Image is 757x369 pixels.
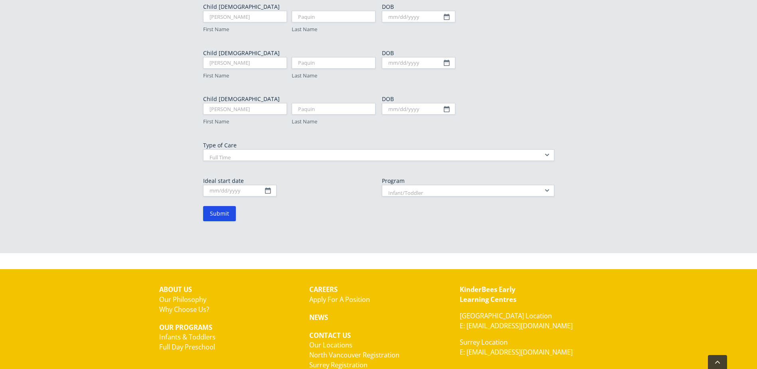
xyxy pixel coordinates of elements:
input: mm/dd/yyyy [382,11,455,22]
a: North Vancouver Registration [309,350,399,359]
label: First Name [203,26,287,33]
a: Why Choose Us? [159,305,209,314]
label: Last Name [292,26,376,33]
strong: KinderBees Early Learning Centres [460,285,516,304]
strong: ABOUT US [159,285,192,294]
label: DOB [382,49,554,57]
input: mm/dd/yyyy [203,185,277,196]
input: mm/dd/yyyy [382,57,455,69]
a: KinderBees EarlyLearning Centres [460,285,516,304]
label: First Name [203,72,287,79]
a: Full Day Preschool [159,342,215,351]
legend: Child [DEMOGRAPHIC_DATA] [203,3,280,11]
strong: OUR PROGRAMS [159,323,212,332]
strong: NEWS [309,313,328,322]
a: E: [EMAIL_ADDRESS][DOMAIN_NAME] [460,321,573,330]
a: Our Locations [309,340,352,349]
legend: Child [DEMOGRAPHIC_DATA] [203,95,280,103]
a: E: [EMAIL_ADDRESS][DOMAIN_NAME] [460,347,573,357]
label: Program [382,177,554,185]
input: mm/dd/yyyy [382,103,455,115]
label: Ideal start date [203,177,376,185]
label: DOB [382,3,554,11]
p: [GEOGRAPHIC_DATA] Location [460,311,598,331]
a: Our Philosophy [159,295,206,304]
strong: CAREERS [309,285,338,294]
strong: CONTACT US [309,331,351,340]
a: Apply For A Position [309,295,370,304]
label: DOB [382,95,554,103]
p: Surrey Location [460,337,598,357]
legend: Child [DEMOGRAPHIC_DATA] [203,49,280,57]
label: Last Name [292,72,376,79]
label: Type of Care [203,141,554,149]
label: Last Name [292,118,376,125]
label: First Name [203,118,287,125]
input: Submit [203,206,236,221]
a: Infants & Toddlers [159,332,215,341]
